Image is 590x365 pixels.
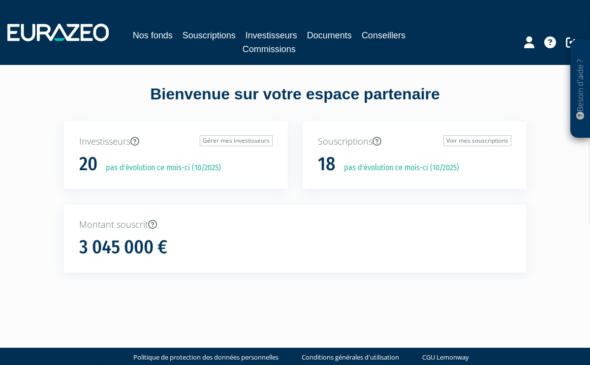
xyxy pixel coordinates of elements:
[243,42,296,56] a: Commissions
[337,162,459,174] p: pas d'évolution ce mois-ci (10/2025)
[79,237,167,258] h1: 3 045 000 €
[246,29,297,42] a: Investisseurs
[133,29,173,42] a: Nos fonds
[133,353,279,362] a: Politique de protection des données personnelles
[7,24,109,41] img: 1732889491-logotype_eurazeo_blanc_rvb.png
[79,218,511,231] p: Montant souscrit
[443,135,511,146] a: Voir mes souscriptions
[99,162,221,174] p: pas d'évolution ce mois-ci (10/2025)
[183,29,236,42] a: Souscriptions
[318,135,511,148] p: Souscriptions
[57,83,534,122] div: Bienvenue sur votre espace partenaire
[79,135,273,148] p: Investisseurs
[318,154,336,175] h1: 18
[79,154,97,175] h1: 20
[362,29,405,42] a: Conseillers
[307,29,352,42] a: Documents
[302,353,399,362] a: Conditions générales d'utilisation
[422,353,469,362] a: CGU Lemonway
[200,135,273,146] a: Gérer mes investisseurs
[575,45,586,133] p: Besoin d'aide ?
